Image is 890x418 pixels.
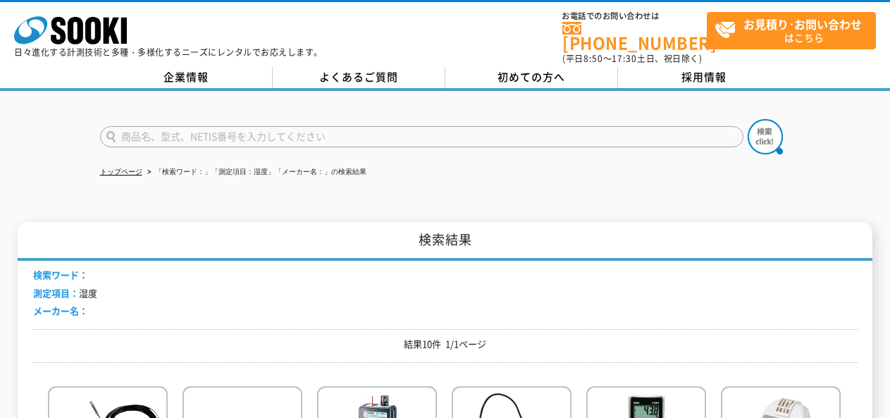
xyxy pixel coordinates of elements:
a: よくあるご質問 [273,67,445,88]
span: 初めての方へ [497,69,565,85]
span: 8:50 [583,52,603,65]
a: お見積り･お問い合わせはこちら [707,12,876,49]
img: btn_search.png [748,119,783,154]
a: 採用情報 [618,67,791,88]
h1: 検索結果 [18,222,872,261]
a: [PHONE_NUMBER] [562,22,707,51]
a: トップページ [100,168,142,176]
span: (平日 ～ 土日、祝日除く) [562,52,702,65]
li: 湿度 [33,286,97,301]
strong: お見積り･お問い合わせ [743,16,862,32]
span: メーカー名： [33,304,88,317]
a: 企業情報 [100,67,273,88]
p: 日々進化する計測技術と多種・多様化するニーズにレンタルでお応えします。 [14,48,323,56]
span: 17:30 [612,52,637,65]
span: 測定項目： [33,286,79,300]
span: 検索ワード： [33,268,88,281]
p: 結果10件 1/1ページ [33,337,858,352]
a: 初めての方へ [445,67,618,88]
span: お電話でのお問い合わせは [562,12,707,20]
input: 商品名、型式、NETIS番号を入力してください [100,126,743,147]
li: 「検索ワード：」「測定項目：湿度」「メーカー名：」の検索結果 [144,165,366,180]
span: はこちら [715,13,875,48]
